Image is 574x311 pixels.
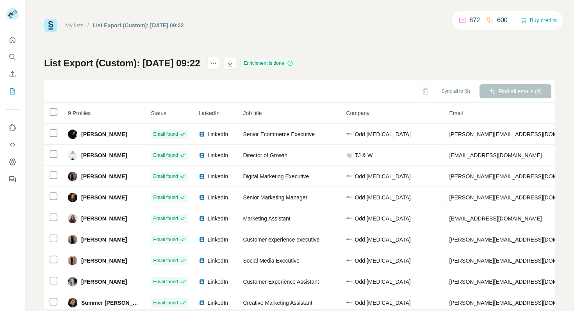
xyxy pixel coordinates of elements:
span: LinkedIn [207,194,228,201]
img: Avatar [68,256,77,265]
img: Surfe Logo [44,19,57,32]
span: Email [449,110,463,116]
img: Avatar [68,193,77,202]
img: company-logo [346,237,352,242]
span: Job title [243,110,262,116]
img: Avatar [68,277,77,286]
li: / [87,21,89,29]
span: Odd [MEDICAL_DATA] [355,172,410,180]
img: LinkedIn logo [199,236,205,243]
button: Quick start [6,33,19,47]
img: company-logo [346,195,352,199]
span: Email found [153,257,178,264]
span: [EMAIL_ADDRESS][DOMAIN_NAME] [449,152,542,158]
span: Email found [153,299,178,306]
img: LinkedIn logo [199,194,205,201]
img: Avatar [68,298,77,307]
span: Summer [PERSON_NAME] [81,299,141,307]
span: 9 Profiles [68,110,91,116]
span: Company [346,110,369,116]
img: LinkedIn logo [199,152,205,158]
img: company-logo [346,300,352,305]
span: [PERSON_NAME] [81,130,127,138]
span: Odd [MEDICAL_DATA] [355,257,410,265]
img: Avatar [68,235,77,244]
span: Odd [MEDICAL_DATA] [355,194,410,201]
span: [PERSON_NAME] [81,215,127,222]
img: company-logo [346,216,352,220]
img: Avatar [68,214,77,223]
span: Senior Ecommerce Executive [243,131,315,137]
img: LinkedIn logo [199,258,205,264]
img: company-logo [346,174,352,178]
span: Email found [153,278,178,285]
span: Email found [153,131,178,138]
button: Use Surfe on LinkedIn [6,121,19,135]
span: [PERSON_NAME] [81,194,127,201]
span: Senior Marketing Manager [243,194,307,201]
span: Customer Experience Assistant [243,279,319,285]
span: LinkedIn [207,257,228,265]
span: LinkedIn [199,110,219,116]
img: LinkedIn logo [199,279,205,285]
span: LinkedIn [207,299,228,307]
span: [EMAIL_ADDRESS][DOMAIN_NAME] [449,215,542,222]
button: Sync all to (9) [436,85,476,97]
span: Sync all to (9) [442,88,470,95]
img: company-logo [346,279,352,284]
span: Email found [153,194,178,201]
span: Odd [MEDICAL_DATA] [355,299,410,307]
button: Dashboard [6,155,19,169]
span: Customer experience executive [243,236,319,243]
p: 600 [497,16,508,25]
span: Status [151,110,166,116]
img: Avatar [68,130,77,139]
img: LinkedIn logo [199,300,205,306]
button: Buy credits [521,15,557,26]
button: Feedback [6,172,19,186]
button: Enrich CSV [6,67,19,81]
span: LinkedIn [207,215,228,222]
button: Search [6,50,19,64]
span: Social Media Executive [243,258,299,264]
span: Odd [MEDICAL_DATA] [355,215,410,222]
p: 872 [469,16,480,25]
img: Avatar [68,172,77,181]
span: Odd [MEDICAL_DATA] [355,278,410,286]
span: Odd [MEDICAL_DATA] [355,236,410,243]
button: actions [207,57,220,69]
span: LinkedIn [207,151,228,159]
img: LinkedIn logo [199,173,205,179]
span: [PERSON_NAME] [81,151,127,159]
img: Avatar [68,151,77,160]
span: TJ & W [355,151,373,159]
h1: List Export (Custom): [DATE] 09:22 [44,57,200,69]
button: Use Surfe API [6,138,19,152]
span: [PERSON_NAME] [81,278,127,286]
img: company-logo [346,258,352,263]
span: LinkedIn [207,172,228,180]
span: LinkedIn [207,278,228,286]
div: Enrichment is done [242,59,296,68]
img: company-logo [346,132,352,136]
span: Creative Marketing Assistant [243,300,312,306]
span: LinkedIn [207,236,228,243]
a: My lists [65,22,84,28]
span: Director of Growth [243,152,287,158]
span: [PERSON_NAME] [81,236,127,243]
span: Email found [153,236,178,243]
button: My lists [6,84,19,98]
div: List Export (Custom): [DATE] 09:22 [93,21,184,29]
span: [PERSON_NAME] [81,172,127,180]
span: Email found [153,152,178,159]
span: Digital Marketing Executive [243,173,309,179]
img: LinkedIn logo [199,215,205,222]
img: LinkedIn logo [199,131,205,137]
span: Email found [153,173,178,180]
span: Odd [MEDICAL_DATA] [355,130,410,138]
span: Marketing Assistant [243,215,290,222]
span: LinkedIn [207,130,228,138]
span: Email found [153,215,178,222]
span: [PERSON_NAME] [81,257,127,265]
